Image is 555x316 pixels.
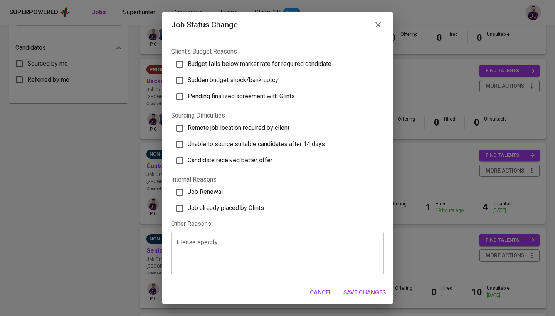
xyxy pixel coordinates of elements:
p: Sourcing Difficulties [171,111,384,120]
span: Remote job location required by client [188,124,289,131]
p: Client's Budget Reasons [171,47,384,56]
span: Save Changes [343,287,386,298]
span: Job Renewal [188,188,223,195]
span: Job already placed by Glints [188,204,264,212]
h6: Job status change [171,18,238,31]
span: Budget falls below market rate for required candidate [188,60,331,67]
div: Other Reasons [171,220,384,229]
span: Sudden budget shock/bankruptcy [188,76,278,84]
span: Unable to source suitable candidates after 14 days [188,140,325,148]
span: Candidate received better offer [188,156,272,164]
button: Cancel [306,284,336,301]
span: Cancel [310,287,332,298]
span: Pending finalized agreement with Glints [188,92,295,100]
p: Internal Reasons [171,175,384,184]
button: Save Changes [339,284,390,301]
